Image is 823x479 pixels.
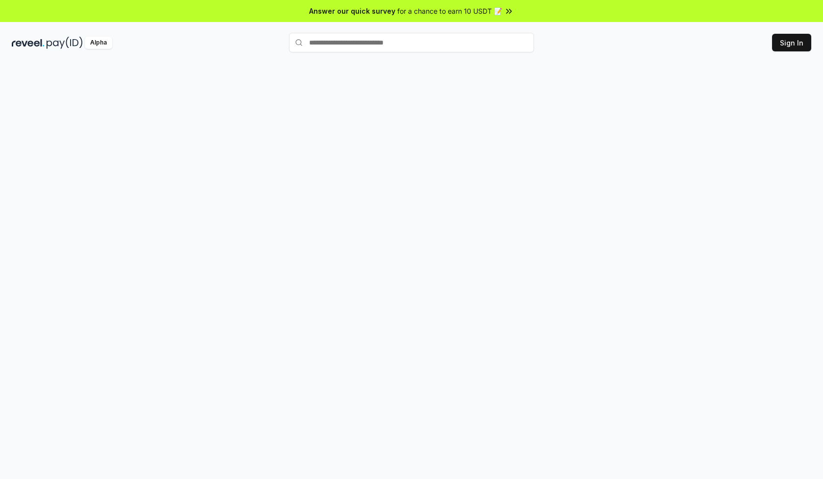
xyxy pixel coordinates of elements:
[772,34,811,51] button: Sign In
[309,6,395,16] span: Answer our quick survey
[12,37,45,49] img: reveel_dark
[47,37,83,49] img: pay_id
[85,37,112,49] div: Alpha
[397,6,502,16] span: for a chance to earn 10 USDT 📝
